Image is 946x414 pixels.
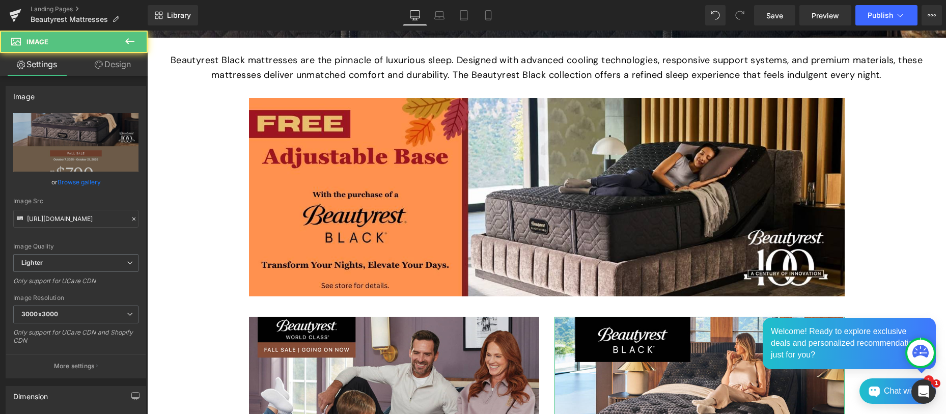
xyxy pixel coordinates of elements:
[799,5,851,25] a: Preview
[31,5,148,13] a: Landing Pages
[13,277,138,292] div: Only support for UCare CDN
[58,173,101,191] a: Browse gallery
[13,198,138,205] div: Image Src
[6,354,146,378] button: More settings
[76,53,150,76] a: Design
[868,11,893,19] span: Publish
[13,22,786,52] p: Beautyrest Black mattresses are the pinnacle of luxurious sleep. Designed with advanced cooling t...
[13,210,138,228] input: Link
[911,379,936,404] iframe: Intercom live chat
[54,362,95,371] p: More settings
[922,5,942,25] button: More
[21,259,43,266] b: Lighter
[13,87,35,101] div: Image
[21,310,58,318] b: 3000x3000
[13,387,48,401] div: Dimension
[730,5,750,25] button: Redo
[13,294,138,301] div: Image Resolution
[13,243,138,250] div: Image Quality
[705,5,726,25] button: Undo
[167,11,191,20] span: Library
[766,10,783,21] span: Save
[31,15,108,23] span: Beautyrest Mattresses
[13,177,138,187] div: or
[13,328,138,351] div: Only support for UCare CDN and Shopify CDN
[812,10,839,21] span: Preview
[427,5,452,25] a: Laptop
[932,379,940,388] span: 1
[148,5,198,25] a: New Library
[452,5,476,25] a: Tablet
[403,5,427,25] a: Desktop
[855,5,917,25] button: Publish
[26,38,48,46] span: Image
[476,5,500,25] a: Mobile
